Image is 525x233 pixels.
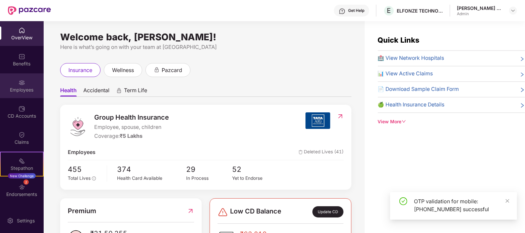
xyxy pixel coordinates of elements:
div: Yet to Endorse [232,175,278,182]
span: right [520,71,525,78]
div: animation [116,88,122,94]
div: Health Card Available [117,175,186,182]
span: right [520,87,525,94]
span: insurance [68,66,92,74]
div: Admin [457,11,503,17]
div: Welcome back, [PERSON_NAME]! [60,34,351,40]
div: [PERSON_NAME] K S [457,5,503,11]
div: animation [154,67,160,73]
span: down [402,119,406,124]
span: 52 [232,164,278,175]
div: In Process [186,175,232,182]
div: Settings [15,217,37,224]
img: svg+xml;base64,PHN2ZyBpZD0iSGVscC0zMngzMiIgeG1sbnM9Imh0dHA6Ly93d3cudzMub3JnLzIwMDAvc3ZnIiB3aWR0aD... [339,8,345,15]
span: 📄 Download Sample Claim Form [378,85,459,94]
span: 🏥 View Network Hospitals [378,54,444,62]
span: Health [60,87,77,97]
span: check-circle [399,197,407,205]
span: E [387,7,391,15]
span: Term Life [124,87,147,97]
img: svg+xml;base64,PHN2ZyB4bWxucz0iaHR0cDovL3d3dy53My5vcmcvMjAwMC9zdmciIHdpZHRoPSIyMSIgaGVpZ2h0PSIyMC... [19,158,25,164]
span: Employees [68,148,96,157]
img: svg+xml;base64,PHN2ZyBpZD0iQ2xhaW0iIHhtbG5zPSJodHRwOi8vd3d3LnczLm9yZy8yMDAwL3N2ZyIgd2lkdGg9IjIwIi... [19,132,25,138]
img: New Pazcare Logo [8,6,51,15]
div: Here is what’s going on with your team at [GEOGRAPHIC_DATA] [60,43,351,51]
img: svg+xml;base64,PHN2ZyBpZD0iRW5kb3JzZW1lbnRzIiB4bWxucz0iaHR0cDovL3d3dy53My5vcmcvMjAwMC9zdmciIHdpZH... [19,184,25,190]
span: 29 [186,164,232,175]
span: 374 [117,164,186,175]
span: Employee, spouse, children [94,123,169,132]
span: Quick Links [378,36,420,44]
img: svg+xml;base64,PHN2ZyBpZD0iQmVuZWZpdHMiIHhtbG5zPSJodHRwOi8vd3d3LnczLm9yZy8yMDAwL3N2ZyIgd2lkdGg9Ij... [19,53,25,60]
img: svg+xml;base64,PHN2ZyBpZD0iSG9tZSIgeG1sbnM9Imh0dHA6Ly93d3cudzMub3JnLzIwMDAvc3ZnIiB3aWR0aD0iMjAiIG... [19,27,25,34]
img: logo [68,117,88,136]
span: right [520,56,525,62]
span: pazcard [162,66,182,74]
span: Group Health Insurance [94,112,169,123]
div: ELFONZE TECHNOLOGIES PRIVATE LIMITED [397,8,443,14]
div: OTP validation for mobile: [PHONE_NUMBER] successful [414,197,509,213]
span: Low CD Balance [230,206,281,217]
div: View More [378,118,525,126]
span: Accidental [83,87,109,97]
img: insurerIcon [305,112,330,129]
span: close [505,199,510,203]
span: Premium [68,206,96,216]
span: right [520,102,525,109]
img: svg+xml;base64,PHN2ZyBpZD0iQ0RfQWNjb3VudHMiIGRhdGEtbmFtZT0iQ0QgQWNjb3VudHMiIHhtbG5zPSJodHRwOi8vd3... [19,105,25,112]
img: svg+xml;base64,PHN2ZyBpZD0iRW1wbG95ZWVzIiB4bWxucz0iaHR0cDovL3d3dy53My5vcmcvMjAwMC9zdmciIHdpZHRoPS... [19,79,25,86]
img: RedirectIcon [187,206,194,216]
div: Update CD [312,206,343,217]
div: Coverage: [94,132,169,140]
span: wellness [112,66,134,74]
span: 🍏 Health Insurance Details [378,101,445,109]
div: Get Help [348,8,364,13]
span: Deleted Lives (41) [299,148,344,157]
div: 2 [23,179,29,185]
span: 📊 View Active Claims [378,70,433,78]
img: deleteIcon [299,150,303,154]
img: svg+xml;base64,PHN2ZyBpZD0iRGFuZ2VyLTMyeDMyIiB4bWxucz0iaHR0cDovL3d3dy53My5vcmcvMjAwMC9zdmciIHdpZH... [218,207,228,217]
img: RedirectIcon [337,113,344,120]
div: New Challenge [8,173,36,178]
span: ₹5 Lakhs [120,133,142,139]
span: Total Lives [68,175,91,181]
img: svg+xml;base64,PHN2ZyBpZD0iRHJvcGRvd24tMzJ4MzIiIHhtbG5zPSJodHRwOi8vd3d3LnczLm9yZy8yMDAwL3N2ZyIgd2... [510,8,516,13]
img: svg+xml;base64,PHN2ZyBpZD0iU2V0dGluZy0yMHgyMCIgeG1sbnM9Imh0dHA6Ly93d3cudzMub3JnLzIwMDAvc3ZnIiB3aW... [7,217,14,224]
div: Stepathon [1,165,43,172]
span: info-circle [92,176,96,180]
span: 455 [68,164,102,175]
